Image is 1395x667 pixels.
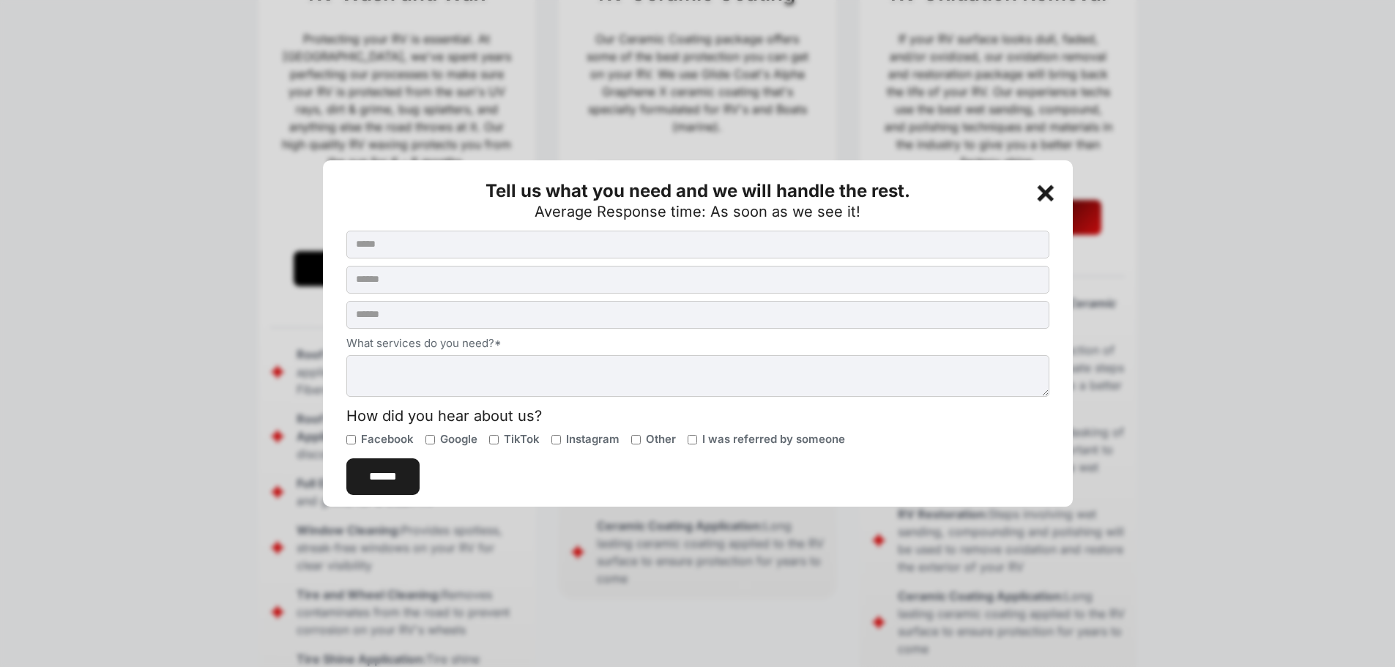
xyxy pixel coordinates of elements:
input: Facebook [346,435,356,444]
span: Other [646,432,676,447]
input: Google [425,435,435,444]
span: Google [440,432,477,447]
input: I was referred by someone [688,435,697,444]
input: TikTok [489,435,499,444]
span: Facebook [361,432,414,447]
span: I was referred by someone [702,432,845,447]
div: Average Response time: As soon as we see it! [535,204,860,219]
strong: Tell us what you need and we will handle the rest. [486,180,910,201]
input: Other [631,435,641,444]
div: How did you hear about us? [346,409,1049,423]
span: TikTok [504,432,540,447]
form: Contact Us Button Form (Homepage) [346,231,1049,496]
div: + [1033,176,1062,205]
span: Instagram [566,432,620,447]
label: What services do you need?* [346,336,1049,351]
input: Instagram [551,435,561,444]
